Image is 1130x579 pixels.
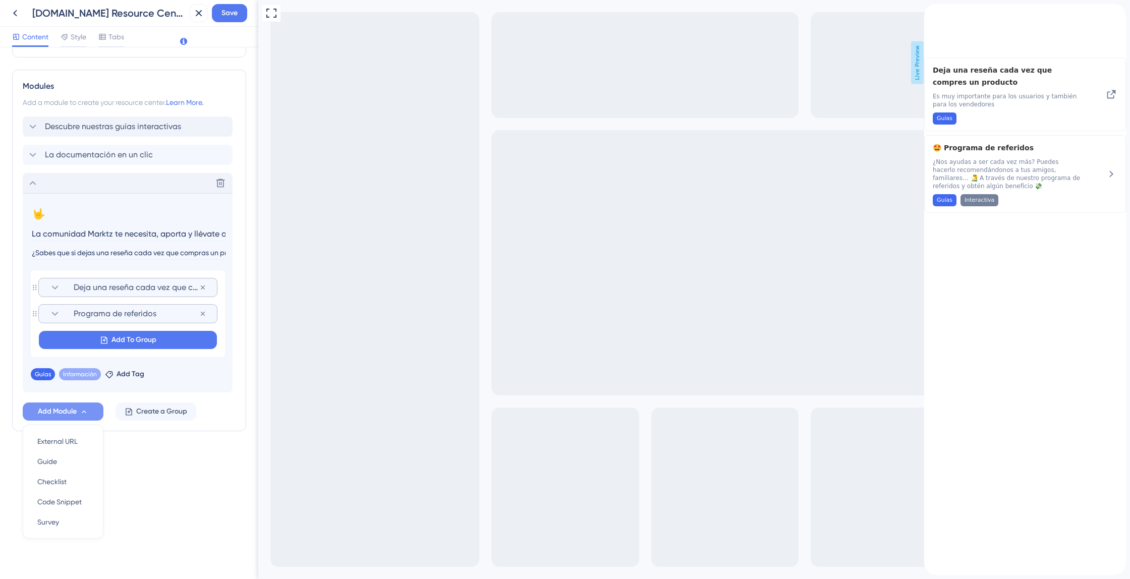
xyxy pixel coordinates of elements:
[653,41,665,84] span: Live Preview
[221,7,238,19] span: Save
[23,80,236,92] div: Modules
[37,435,78,447] span: External URL
[22,31,48,43] span: Content
[37,516,59,528] span: Survey
[35,370,51,378] span: Guías
[9,88,156,104] span: Es muy importante para los usuarios y también para los vendedores
[9,60,140,84] span: Deja una reseña cada vez que compres un producto
[38,406,77,418] span: Add Module
[37,496,82,508] span: Code Snippet
[45,149,153,161] span: La documentación en un clic
[63,370,97,378] span: Información
[31,226,227,242] input: Header
[71,5,74,13] div: 3
[9,154,156,186] span: ¿Nos ayudas a ser cada vez más? Puedes hacerlo recomendándonos a tus amigos, familiares... 🧏‍♂️ A...
[45,121,181,133] span: Descubre nuestras guías interactivas
[29,472,97,492] button: Checklist
[108,31,124,43] span: Tabs
[9,138,109,150] span: 🤩 Programa de referidos
[32,6,186,20] div: [DOMAIN_NAME] Resource Center
[31,206,47,222] button: 🤟
[212,4,247,22] button: Save
[74,281,199,294] span: Deja una reseña cada vez que compres un producto
[29,451,97,472] button: Guide
[23,402,103,421] button: Add Module
[136,406,187,418] span: Create a Group
[29,431,97,451] button: External URL
[23,145,236,165] div: La documentación en un clic
[111,334,156,346] span: Add To Group
[37,455,57,468] span: Guide
[117,368,144,380] span: Add Tag
[22,3,64,15] span: ¿Te ayudo?
[39,278,217,297] div: Deja una reseña cada vez que compres un producto
[116,402,196,421] button: Create a Group
[23,98,166,106] span: Add a module to create your resource center.
[74,308,199,320] span: Programa de referidos
[13,192,28,200] span: Guías
[37,476,67,488] span: Checklist
[9,60,156,121] div: Deja una reseña cada vez que compres un producto
[31,246,227,260] input: Description
[40,192,70,200] span: Interactiva
[9,138,156,202] div: Programa de referidos
[39,305,217,323] div: Programa de referidos
[166,98,203,106] a: Learn More.
[39,331,217,349] button: Add To Group
[13,110,28,119] span: Guías
[105,368,144,380] button: Add Tag
[71,31,86,43] span: Style
[29,492,97,512] button: Code Snippet
[29,512,97,532] button: Survey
